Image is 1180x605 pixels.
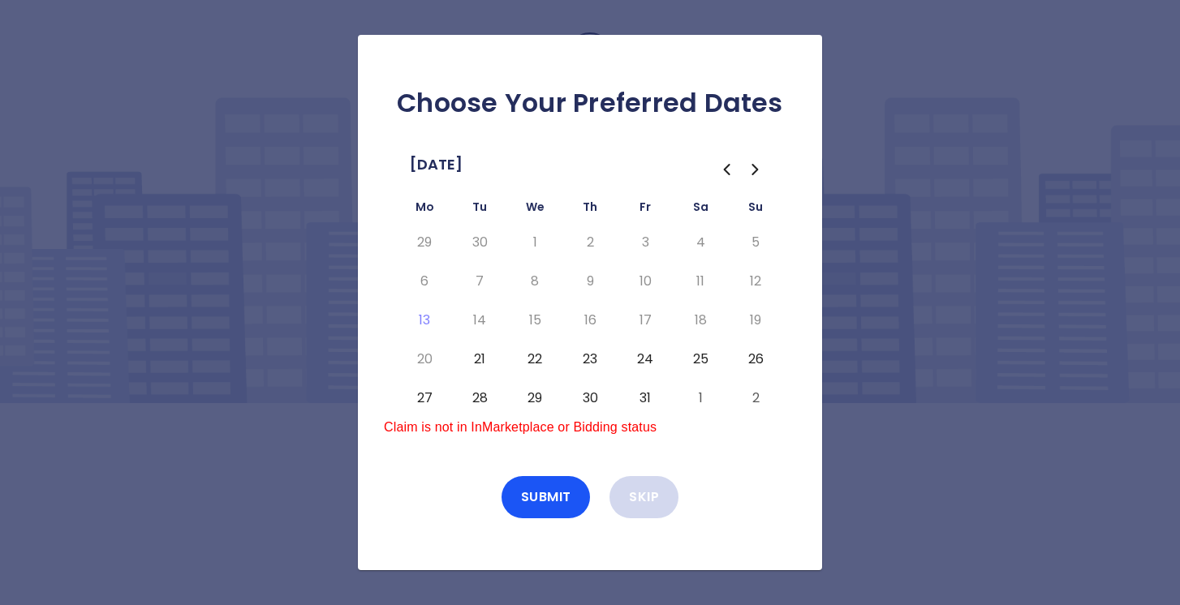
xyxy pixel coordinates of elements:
button: Friday, October 24th, 2025 [631,346,660,372]
button: Sunday, October 19th, 2025 [741,307,770,333]
button: Monday, September 29th, 2025 [410,230,439,255]
button: Submit [502,476,591,518]
button: Thursday, October 2nd, 2025 [575,230,605,255]
button: Today, Monday, October 13th, 2025 [410,307,439,333]
button: Thursday, October 23rd, 2025 [575,346,605,372]
th: Sunday [728,197,783,223]
th: Monday [397,197,452,223]
p: Claim is not in InMarketplace or Bidding status [384,418,796,437]
button: Thursday, October 16th, 2025 [575,307,605,333]
button: Go to the Next Month [741,155,770,184]
table: October 2025 [397,197,783,418]
button: Tuesday, October 7th, 2025 [465,268,494,294]
button: Friday, October 31st, 2025 [631,385,660,411]
button: Wednesday, October 8th, 2025 [520,268,549,294]
th: Friday [618,197,673,223]
button: Friday, October 17th, 2025 [631,307,660,333]
h2: Choose Your Preferred Dates [384,87,796,119]
button: Tuesday, October 14th, 2025 [465,307,494,333]
button: Wednesday, October 29th, 2025 [520,385,549,411]
th: Tuesday [452,197,507,223]
th: Saturday [673,197,728,223]
button: Saturday, October 11th, 2025 [686,268,715,294]
button: Tuesday, October 21st, 2025 [465,346,494,372]
th: Thursday [562,197,618,223]
button: Monday, October 6th, 2025 [410,268,439,294]
button: Sunday, November 2nd, 2025 [741,385,770,411]
button: Sunday, October 5th, 2025 [741,230,770,255]
button: Saturday, November 1st, 2025 [686,385,715,411]
button: Friday, October 3rd, 2025 [631,230,660,255]
button: Thursday, October 9th, 2025 [575,268,605,294]
button: Skip [609,476,678,518]
button: Friday, October 10th, 2025 [631,268,660,294]
button: Go to the Previous Month [712,155,741,184]
span: [DATE] [410,152,463,178]
button: Saturday, October 25th, 2025 [686,346,715,372]
button: Wednesday, October 1st, 2025 [520,230,549,255]
button: Saturday, October 4th, 2025 [686,230,715,255]
button: Sunday, October 26th, 2025 [741,346,770,372]
button: Sunday, October 12th, 2025 [741,268,770,294]
button: Monday, October 20th, 2025 [410,346,439,372]
button: Tuesday, October 28th, 2025 [465,385,494,411]
th: Wednesday [507,197,562,223]
button: Monday, October 27th, 2025 [410,385,439,411]
button: Thursday, October 30th, 2025 [575,385,605,411]
button: Wednesday, October 15th, 2025 [520,307,549,333]
button: Wednesday, October 22nd, 2025 [520,346,549,372]
button: Saturday, October 18th, 2025 [686,307,715,333]
img: Logo [509,32,671,113]
button: Tuesday, September 30th, 2025 [465,230,494,255]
